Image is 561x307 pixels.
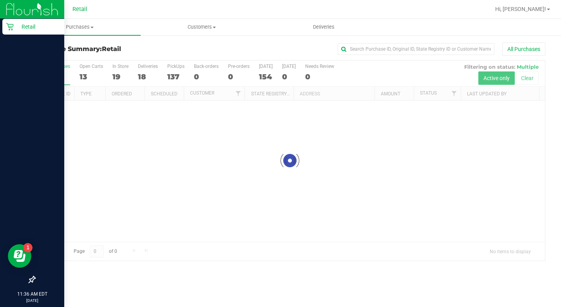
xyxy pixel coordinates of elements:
iframe: Resource center unread badge [23,243,33,252]
span: Retail [72,6,87,13]
inline-svg: Retail [6,23,14,31]
p: Retail [14,22,61,31]
span: Retail [102,45,121,53]
span: Hi, [PERSON_NAME]! [495,6,546,12]
p: [DATE] [4,298,61,303]
button: All Purchases [502,42,545,56]
iframe: Resource center [8,244,31,268]
span: Purchases [19,24,141,31]
span: Deliveries [302,24,345,31]
input: Search Purchase ID, Original ID, State Registry ID or Customer Name... [338,43,494,55]
h3: Purchase Summary: [34,46,205,53]
span: Customers [141,24,262,31]
a: Purchases [19,19,141,35]
p: 11:36 AM EDT [4,291,61,298]
a: Customers [141,19,262,35]
a: Deliveries [263,19,385,35]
